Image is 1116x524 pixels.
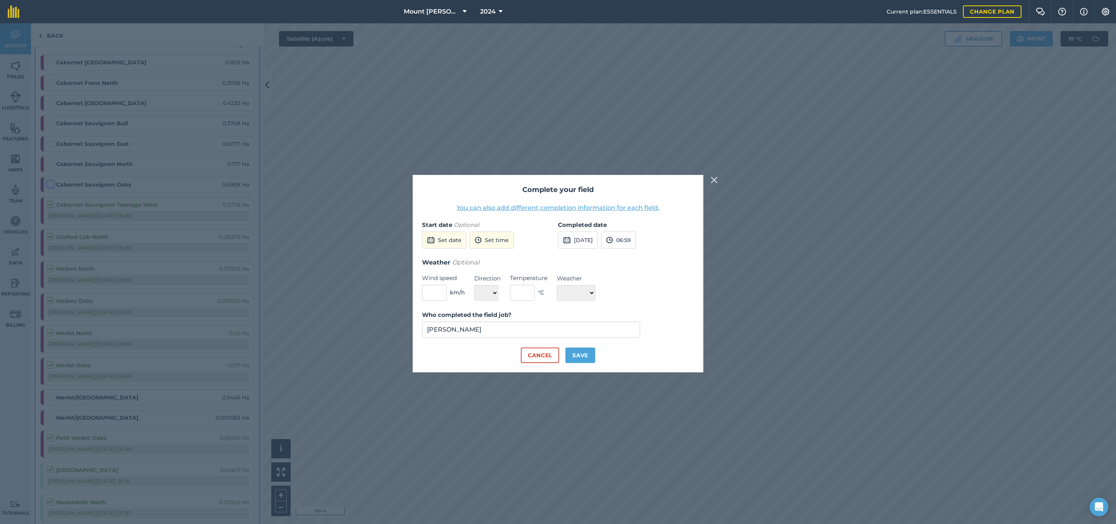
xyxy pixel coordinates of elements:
button: Set time [470,232,514,249]
h2: Complete your field [422,184,694,195]
span: km/h [450,288,465,297]
img: svg+xml;base64,PD94bWwgdmVyc2lvbj0iMS4wIiBlbmNvZGluZz0idXRmLTgiPz4KPCEtLSBHZW5lcmF0b3I6IEFkb2JlIE... [563,235,571,245]
button: You can also add different completion information for each field. [456,203,660,213]
button: Save [565,348,595,363]
button: Set date [422,232,467,249]
img: svg+xml;base64,PD94bWwgdmVyc2lvbj0iMS4wIiBlbmNvZGluZz0idXRmLTgiPz4KPCEtLSBHZW5lcmF0b3I6IEFkb2JlIE... [606,235,613,245]
span: Current plan : ESSENTIALS [887,7,957,16]
span: ° C [538,288,544,297]
img: svg+xml;base64,PHN2ZyB4bWxucz0iaHR0cDovL3d3dy53My5vcmcvMjAwMC9zdmciIHdpZHRoPSIyMiIgaGVpZ2h0PSIzMC... [711,175,718,185]
img: svg+xml;base64,PD94bWwgdmVyc2lvbj0iMS4wIiBlbmNvZGluZz0idXRmLTgiPz4KPCEtLSBHZW5lcmF0b3I6IEFkb2JlIE... [475,235,482,245]
label: Direction [474,274,501,283]
strong: Start date [422,221,452,228]
img: A question mark icon [1057,8,1067,16]
em: Optional [454,221,479,228]
label: Weather [557,274,595,283]
h3: Weather [422,258,694,268]
label: Wind speed [422,273,465,283]
strong: Completed date [558,221,607,228]
a: Change plan [963,5,1021,18]
button: [DATE] [558,232,598,249]
img: Two speech bubbles overlapping with the left bubble in the forefront [1036,8,1045,16]
img: fieldmargin Logo [8,5,19,18]
label: Temperature [510,273,548,283]
img: A cog icon [1101,8,1110,16]
img: svg+xml;base64,PD94bWwgdmVyc2lvbj0iMS4wIiBlbmNvZGluZz0idXRmLTgiPz4KPCEtLSBHZW5lcmF0b3I6IEFkb2JlIE... [427,235,435,245]
div: Open Intercom Messenger [1090,498,1108,516]
img: svg+xml;base64,PHN2ZyB4bWxucz0iaHR0cDovL3d3dy53My5vcmcvMjAwMC9zdmciIHdpZHRoPSIxNyIgaGVpZ2h0PSIxNy... [1080,7,1088,16]
strong: Who completed the field job? [422,311,511,318]
span: 2024 [480,7,496,16]
span: Mount [PERSON_NAME] [404,7,460,16]
em: Optional [452,259,479,266]
button: 06:59 [601,232,636,249]
button: Cancel [521,348,559,363]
